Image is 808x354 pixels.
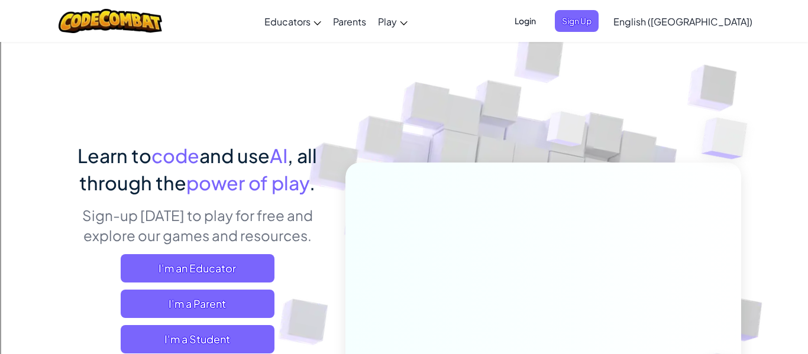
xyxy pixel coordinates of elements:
a: I'm a Parent [121,290,274,318]
span: . [309,171,315,194]
a: I'm an Educator [121,254,274,282]
a: Parents [327,5,372,37]
span: Play [378,15,397,28]
a: Play [372,5,413,37]
span: English ([GEOGRAPHIC_DATA]) [613,15,752,28]
span: Learn to [77,144,151,167]
span: code [151,144,199,167]
a: English ([GEOGRAPHIC_DATA]) [607,5,758,37]
span: Educators [264,15,311,28]
span: and use [199,144,270,167]
button: Login [508,10,543,32]
span: power of play [186,171,309,194]
span: AI [270,144,287,167]
button: Sign Up [555,10,599,32]
button: I'm a Student [121,325,274,353]
img: CodeCombat logo [59,9,162,33]
a: Educators [258,5,327,37]
img: Overlap cubes [525,88,610,176]
img: Overlap cubes [678,89,780,189]
p: Sign-up [DATE] to play for free and explore our games and resources. [67,205,328,245]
